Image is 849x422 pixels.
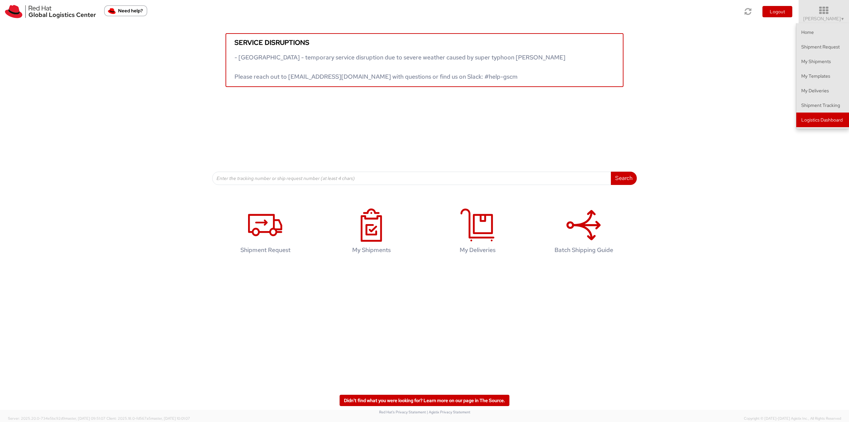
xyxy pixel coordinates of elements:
a: Didn't find what you were looking for? Learn more on our page in The Source. [340,395,509,406]
a: My Shipments [322,202,421,264]
a: Service disruptions - [GEOGRAPHIC_DATA] - temporary service disruption due to severe weather caus... [226,33,623,87]
input: Enter the tracking number or ship request number (at least 4 chars) [212,172,611,185]
span: [PERSON_NAME] [803,16,845,22]
span: master, [DATE] 10:01:07 [151,416,190,421]
a: My Deliveries [428,202,527,264]
button: Search [611,172,637,185]
h5: Service disruptions [234,39,615,46]
span: Copyright © [DATE]-[DATE] Agistix Inc., All Rights Reserved [744,416,841,421]
a: Shipment Tracking [796,98,849,113]
span: Client: 2025.18.0-fd567a5 [106,416,190,421]
button: Need help? [104,5,147,16]
a: Red Hat's Privacy Statement [379,410,426,414]
a: Logistics Dashboard [796,113,849,127]
span: - [GEOGRAPHIC_DATA] - temporary service disruption due to severe weather caused by super typhoon ... [234,53,565,80]
a: | Agistix Privacy Statement [427,410,470,414]
h4: My Deliveries [435,247,520,253]
a: My Shipments [796,54,849,69]
h4: Batch Shipping Guide [541,247,626,253]
img: rh-logistics-00dfa346123c4ec078e1.svg [5,5,96,18]
a: Home [796,25,849,40]
h4: My Shipments [329,247,414,253]
span: master, [DATE] 09:51:07 [65,416,105,421]
button: Logout [762,6,792,17]
span: Server: 2025.20.0-734e5bc92d9 [8,416,105,421]
h4: Shipment Request [223,247,308,253]
a: My Deliveries [796,83,849,98]
a: My Templates [796,69,849,83]
a: Shipment Request [796,40,849,54]
span: ▼ [841,16,845,22]
a: Shipment Request [216,202,315,264]
a: Batch Shipping Guide [534,202,633,264]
